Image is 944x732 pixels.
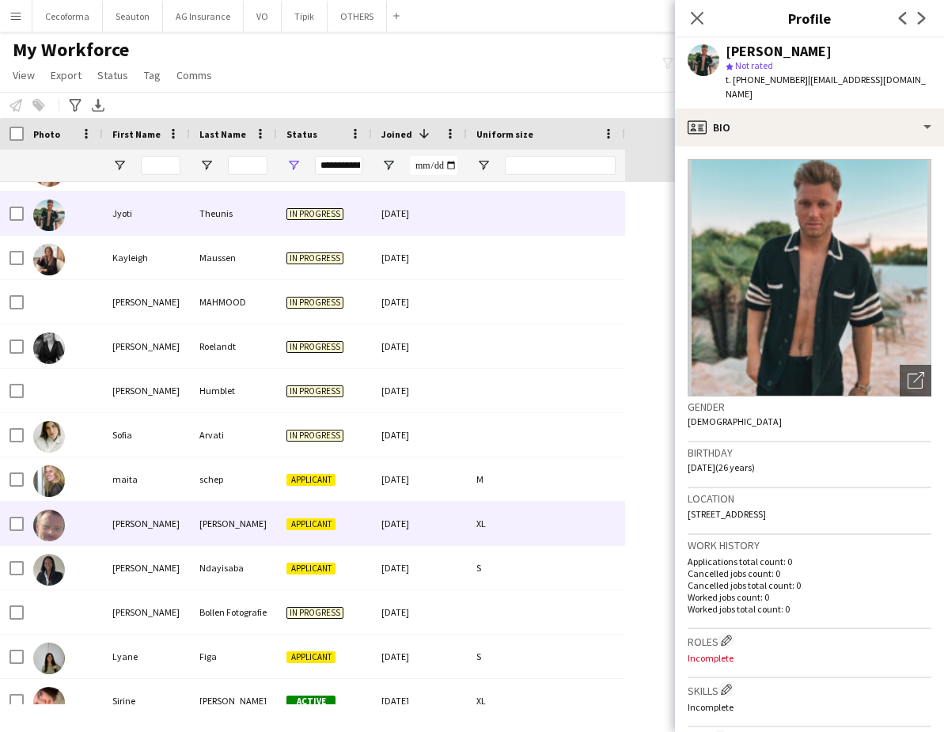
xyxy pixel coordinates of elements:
div: [PERSON_NAME] [103,369,190,412]
span: In progress [286,252,343,264]
button: Seauton [103,1,163,32]
h3: Skills [688,681,931,698]
div: [DATE] [372,635,467,678]
button: Open Filter Menu [476,158,491,173]
div: schep [190,457,277,501]
div: Bollen Fotografie [190,590,277,634]
span: Tag [144,68,161,82]
button: AG Insurance [163,1,244,32]
h3: Gender [688,400,931,414]
div: [DATE] [372,324,467,368]
img: Lyane Figa [33,643,65,674]
p: Applications total count: 0 [688,556,931,567]
div: [DATE] [372,280,467,324]
h3: Roles [688,632,931,649]
div: Ndayisaba [190,546,277,590]
span: Joined [381,128,412,140]
span: [STREET_ADDRESS] [688,508,766,520]
span: Photo [33,128,60,140]
span: In progress [286,297,343,309]
h3: Location [688,491,931,506]
p: Worked jobs count: 0 [688,591,931,603]
img: Miranda Ndayisaba [33,554,65,586]
span: Applicant [286,651,336,663]
h3: Work history [688,538,931,552]
span: In progress [286,607,343,619]
div: Humblet [190,369,277,412]
div: Roelandt [190,324,277,368]
div: [DATE] [372,236,467,279]
button: Tipik [282,1,328,32]
span: View [13,68,35,82]
p: Cancelled jobs count: 0 [688,567,931,579]
div: [PERSON_NAME] [103,324,190,368]
button: Open Filter Menu [112,158,127,173]
p: Incomplete [688,701,931,713]
div: [PERSON_NAME] [103,546,190,590]
span: Export [51,68,82,82]
div: [PERSON_NAME] [726,44,832,59]
p: Worked jobs total count: 0 [688,603,931,615]
span: Status [97,68,128,82]
div: [DATE] [372,369,467,412]
span: First Name [112,128,161,140]
span: My Workforce [13,38,129,62]
img: Kayleigh Maussen [33,244,65,275]
p: Cancelled jobs total count: 0 [688,579,931,591]
span: [DATE] (26 years) [688,461,755,473]
button: VO [244,1,282,32]
div: [DATE] [372,546,467,590]
h3: Birthday [688,446,931,460]
div: [PERSON_NAME] [190,502,277,545]
img: maita schep [33,465,65,497]
span: Active [286,696,336,707]
input: Joined Filter Input [410,156,457,175]
div: [PERSON_NAME] [103,590,190,634]
span: S [476,562,481,574]
span: [DEMOGRAPHIC_DATA] [688,415,782,427]
div: Sofia [103,413,190,457]
button: Open Filter Menu [199,158,214,173]
div: Sirine [103,679,190,723]
input: Uniform size Filter Input [505,156,616,175]
span: Applicant [286,518,336,530]
button: Open Filter Menu [381,158,396,173]
div: [PERSON_NAME] [190,679,277,723]
button: Cecoforma [32,1,103,32]
div: maita [103,457,190,501]
div: Jyoti [103,192,190,235]
div: Arvati [190,413,277,457]
span: Not rated [735,59,773,71]
div: MAHMOOD [190,280,277,324]
div: Open photos pop-in [900,365,931,396]
div: [DATE] [372,502,467,545]
span: In progress [286,385,343,397]
span: XL [476,518,486,529]
h3: Profile [675,8,944,28]
a: Comms [170,65,218,85]
img: Sirine Ben Ammar [33,687,65,719]
span: Status [286,128,317,140]
span: Comms [176,68,212,82]
input: Last Name Filter Input [228,156,267,175]
div: Kayleigh [103,236,190,279]
span: S [476,650,481,662]
img: Sofia Arvati [33,421,65,453]
span: In progress [286,430,343,442]
span: Last Name [199,128,246,140]
div: [PERSON_NAME] [103,280,190,324]
app-action-btn: Advanced filters [66,96,85,115]
button: Open Filter Menu [286,158,301,173]
span: In progress [286,341,343,353]
app-action-btn: Export XLSX [89,96,108,115]
div: Lyane [103,635,190,678]
span: Applicant [286,563,336,575]
button: OTHERS [328,1,387,32]
span: | [EMAIL_ADDRESS][DOMAIN_NAME] [726,74,926,100]
div: [PERSON_NAME] [103,502,190,545]
span: XL [476,695,486,707]
img: Crew avatar or photo [688,159,931,396]
span: M [476,473,483,485]
div: [DATE] [372,457,467,501]
div: Maussen [190,236,277,279]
